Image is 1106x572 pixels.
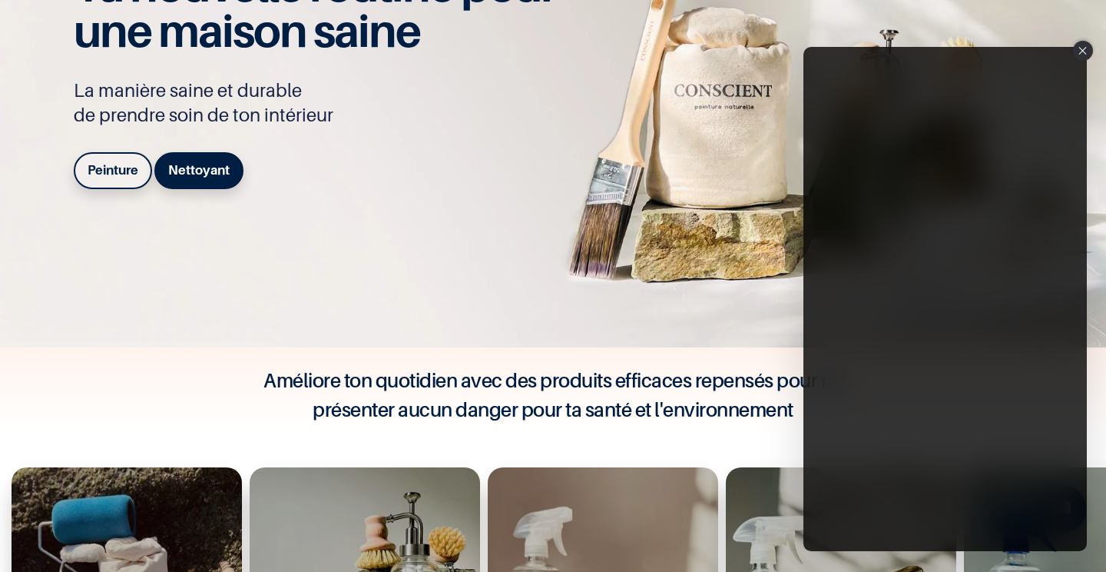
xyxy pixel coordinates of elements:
[246,366,860,424] h4: Améliore ton quotidien avec des produits efficaces repensés pour ne présenter aucun danger pour t...
[168,162,230,178] b: Nettoyant
[74,152,152,189] a: Peinture
[154,152,243,189] a: Nettoyant
[803,47,1087,551] div: Tolstoy #3 modal
[74,78,573,128] p: La manière saine et durable de prendre soin de ton intérieur
[13,13,59,59] button: Open chat widget
[88,162,138,178] b: Peinture
[1073,41,1093,61] div: Close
